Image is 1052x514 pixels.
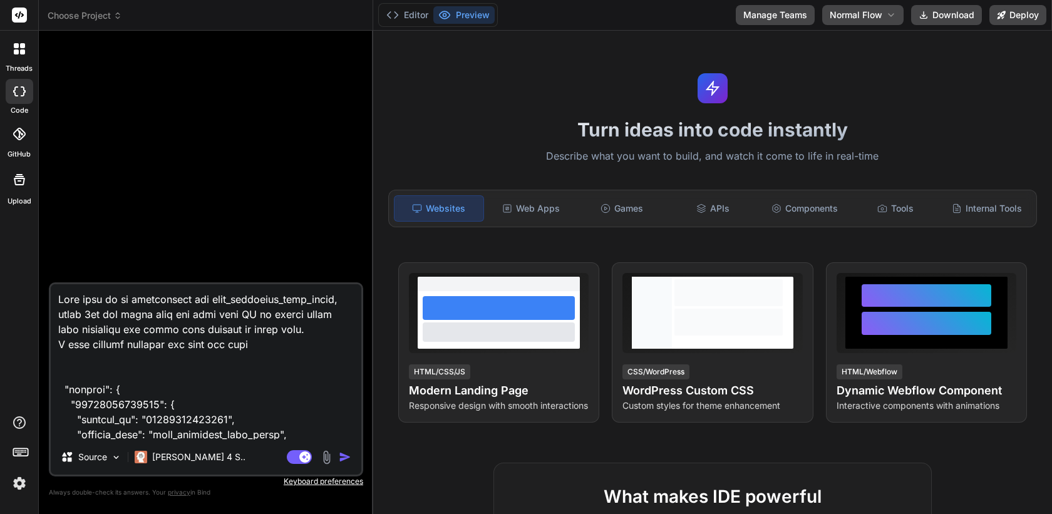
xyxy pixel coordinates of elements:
div: HTML/CSS/JS [409,364,470,379]
button: Normal Flow [822,5,904,25]
h1: Turn ideas into code instantly [381,118,1044,141]
img: Claude 4 Sonnet [135,451,147,463]
p: Custom styles for theme enhancement [622,399,802,412]
h2: What makes IDE powerful [514,483,911,510]
p: Responsive design with smooth interactions [409,399,589,412]
button: Deploy [989,5,1046,25]
div: Internal Tools [942,195,1031,222]
img: attachment [319,450,334,465]
p: Source [78,451,107,463]
p: Always double-check its answers. Your in Bind [49,486,363,498]
label: threads [6,63,33,74]
p: Keyboard preferences [49,476,363,486]
div: HTML/Webflow [837,364,902,379]
h4: Modern Landing Page [409,382,589,399]
span: Normal Flow [830,9,882,21]
p: [PERSON_NAME] 4 S.. [152,451,245,463]
div: CSS/WordPress [622,364,689,379]
button: Preview [433,6,495,24]
div: Games [577,195,666,222]
label: Upload [8,196,31,207]
div: Components [760,195,849,222]
span: Choose Project [48,9,122,22]
button: Manage Teams [736,5,815,25]
div: Tools [852,195,941,222]
img: Pick Models [111,452,121,463]
button: Editor [381,6,433,24]
div: Websites [394,195,484,222]
p: Describe what you want to build, and watch it come to life in real-time [381,148,1044,165]
label: GitHub [8,149,31,160]
h4: WordPress Custom CSS [622,382,802,399]
p: Interactive components with animations [837,399,1016,412]
div: APIs [669,195,758,222]
img: icon [339,451,351,463]
div: Web Apps [487,195,575,222]
button: Download [911,5,982,25]
textarea: Lore ipsu do si ametconsect adi elit_seddoeius_temp_incid, utlab 3et dol magna aliq eni admi veni... [51,284,361,439]
label: code [11,105,28,116]
img: settings [9,473,30,494]
span: privacy [168,488,190,496]
h4: Dynamic Webflow Component [837,382,1016,399]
